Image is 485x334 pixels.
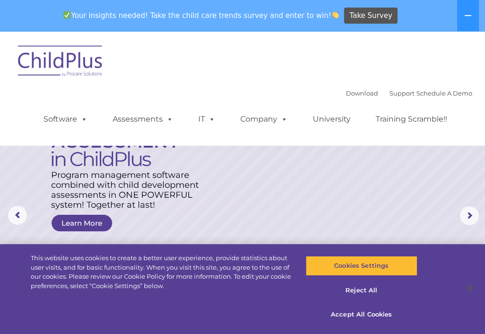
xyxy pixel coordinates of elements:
[332,11,339,18] img: 👏
[416,89,472,97] a: Schedule A Demo
[13,39,108,86] img: ChildPlus by Procare Solutions
[366,110,457,129] a: Training Scramble!!
[389,89,414,97] a: Support
[303,110,360,129] a: University
[306,305,417,325] button: Accept All Cookies
[60,6,343,25] span: Your insights needed! Take the child care trends survey and enter to win!
[51,170,206,210] rs-layer: Program management software combined with child development assessments in ONE POWERFUL system! T...
[346,89,378,97] a: Download
[231,110,297,129] a: Company
[103,110,183,129] a: Assessments
[52,215,112,231] a: Learn More
[344,8,397,24] a: Take Survey
[346,89,472,97] font: |
[306,281,417,300] button: Reject All
[306,256,417,276] button: Cookies Settings
[459,278,480,299] button: Close
[63,11,71,18] img: ✅
[350,8,392,24] span: Take Survey
[189,110,225,129] a: IT
[31,254,291,290] div: This website uses cookies to create a better user experience, provide statistics about user visit...
[34,110,97,129] a: Software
